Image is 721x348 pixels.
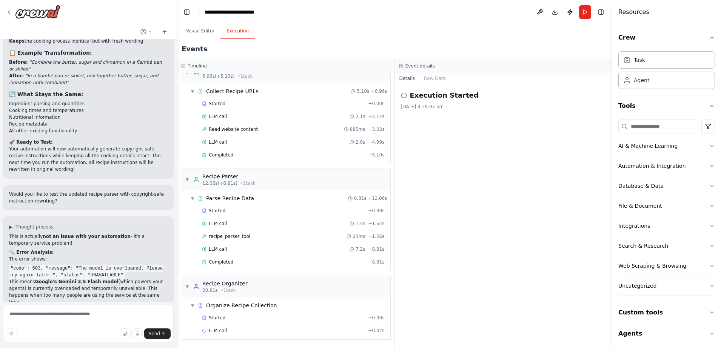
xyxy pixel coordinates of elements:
[9,265,163,279] code: "code": 503, "message": "The model is overloaded. Please try again later.", "status": "UNAVAILABLE"
[618,276,715,296] button: Uncategorized
[354,195,367,201] span: 8.81s
[137,27,156,36] button: Switch to previous chat
[185,284,189,290] span: ▼
[209,328,227,334] span: LLM call
[188,63,207,69] h3: Timeline
[9,100,168,107] li: Ingredient parsing and quantities
[395,73,420,84] button: Details
[368,315,384,321] span: + 0.00s
[185,176,189,182] span: ▼
[634,77,649,84] div: Agent
[132,328,143,339] button: Click to speak your automation idea
[618,8,649,17] h4: Resources
[9,91,83,97] strong: 🔄 What Stays the Same:
[368,195,387,201] span: + 12.06s
[357,88,369,94] span: 5.10s
[9,38,25,44] strong: Keeps
[618,162,686,170] div: Automation & Integration
[206,195,254,202] span: Parse Recipe Data
[9,73,24,78] strong: After:
[9,256,168,262] p: The error shows:
[618,156,715,176] button: Automation & Integration
[9,73,158,85] em: "In a flambé pan or skillet, mix together butter, sugar, and cinnamon until combined"
[9,114,168,121] li: Nutritional information
[9,60,28,65] strong: Before:
[202,173,256,180] div: Recipe Parser
[368,221,384,227] span: + 1.54s
[9,140,53,145] strong: 🚀 Ready to Test:
[190,88,195,94] span: ▼
[209,259,233,265] span: Completed
[368,328,384,334] span: + 0.02s
[202,180,237,186] span: 12.06s (+8.81s)
[9,50,92,56] strong: 📋 Example Transformation:
[120,328,131,339] button: Upload files
[206,302,277,309] span: Organize Recipe Collection
[209,315,225,321] span: Started
[618,48,715,95] div: Crew
[618,216,715,236] button: Integrations
[9,121,168,127] li: Recipe metadata
[209,221,227,227] span: LLM call
[618,242,668,250] div: Search & Research
[206,87,259,95] span: Collect Recipe URLs
[205,8,267,16] nav: breadcrumb
[180,23,220,39] button: Visual Editor
[209,101,225,107] span: Started
[202,73,234,79] span: 6.96s (+5.10s)
[618,117,715,302] div: Tools
[618,236,715,256] button: Search & Research
[410,90,479,101] h2: Execution Started
[634,56,645,64] div: Task
[144,328,171,339] button: Send
[618,95,715,117] button: Tools
[209,233,250,239] span: recipe_parser_tool
[209,126,258,132] span: Read website content
[182,7,192,17] button: Hide left sidebar
[368,139,384,145] span: + 4.99s
[353,233,365,239] span: 25ms
[15,5,60,18] img: Logo
[209,113,227,120] span: LLM call
[9,38,168,44] li: the cooking process identical but with fresh wording
[618,222,650,230] div: Integrations
[220,23,255,39] button: Execution
[618,142,678,150] div: AI & Machine Learning
[618,202,662,210] div: File & Document
[618,136,715,156] button: AI & Machine Learning
[618,323,715,344] button: Agents
[618,176,715,196] button: Database & Data
[9,224,12,230] span: ▶
[237,73,253,79] span: • 1 task
[356,113,365,120] span: 2.1s
[618,256,715,276] button: Web Scraping & Browsing
[6,328,17,339] button: Improve this prompt
[209,246,227,252] span: LLM call
[618,27,715,48] button: Crew
[209,208,225,214] span: Started
[35,279,119,284] strong: Google's Gemini 2.5 Flash model
[190,302,195,308] span: ▼
[240,180,256,186] span: • 1 task
[419,73,450,84] button: Raw Data
[221,287,236,293] span: • 1 task
[9,278,168,305] p: This means (which powers your agents) is currently overloaded and temporarily unavailable. This h...
[43,234,131,239] strong: not an issue with your automation
[9,224,53,230] button: ▶Thought process
[9,191,168,204] p: Would you like to test the updated recipe parser with copyright-safe instruction rewriting?
[368,101,384,107] span: + 0.00s
[596,7,606,17] button: Hide right sidebar
[401,104,607,110] div: [DATE] 4:39:07 pm
[368,208,384,214] span: + 0.00s
[371,88,387,94] span: + 6.96s
[618,182,664,190] div: Database & Data
[9,250,54,255] strong: 🔍 Error Analysis:
[202,280,248,287] div: Recipe Organizer
[9,233,168,247] p: This is actually - it's a temporary service problem!
[368,246,384,252] span: + 8.81s
[182,44,207,54] h2: Events
[209,139,227,145] span: LLM call
[190,195,195,201] span: ▼
[356,246,365,252] span: 7.2s
[405,63,435,69] h3: Event details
